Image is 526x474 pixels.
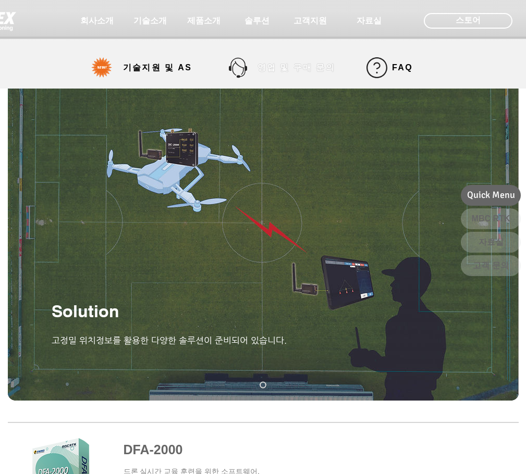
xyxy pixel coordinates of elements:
a: 기술지원 및 AS [91,57,211,78]
a: 고객지원 [284,10,336,31]
a: 제품소개 [178,10,230,31]
div: 스토어 [424,13,512,29]
span: 고객 문의 [473,260,508,271]
span: 자료실 [479,236,504,248]
span: 자료실 [357,16,382,27]
span: 영업 및 구매 문의 [258,63,335,73]
span: 스토어 [456,15,481,26]
span: ​고정밀 위치정보를 활용한 다양한 솔루션이 준비되어 있습니다. [52,335,287,345]
a: MBC RTK [461,208,521,229]
span: 솔루션 [244,16,270,27]
div: Quick Menu [461,185,521,206]
a: 자료실 [343,10,395,31]
span: 기술지원 및 AS [123,63,192,73]
a: 기술소개 [124,10,176,31]
span: 회사소개 [80,16,114,27]
a: 자료실 [461,232,521,253]
a: 회사소개 [71,10,123,31]
span: FAQ [392,63,413,72]
iframe: Wix Chat [333,429,526,474]
a: Solution [260,382,266,389]
span: 고객지원 [293,16,327,27]
nav: 슬라이드 [256,382,271,389]
span: Solution [52,301,119,321]
a: 고객 문의 [461,255,521,276]
span: Quick Menu [467,189,515,202]
a: FAQ [362,57,417,78]
a: 영업 및 구매 문의 [229,57,344,78]
a: 솔루션 [231,10,283,31]
span: 기술소개 [133,16,167,27]
div: 슬라이드쇼 [8,68,519,401]
img: 대지 2-100.jpg [8,68,519,401]
span: MBC RTK [472,213,510,224]
span: 제품소개 [187,16,221,27]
